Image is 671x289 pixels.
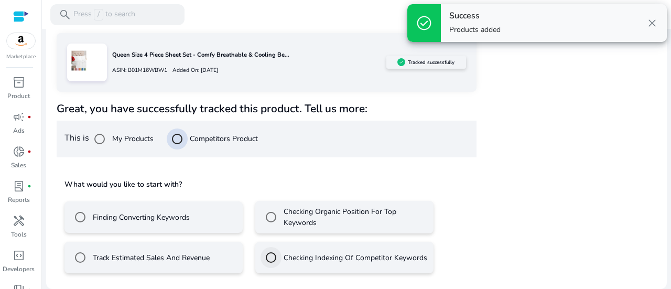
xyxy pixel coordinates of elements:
[3,264,35,274] p: Developers
[408,59,454,66] h5: Tracked successfully
[59,8,71,21] span: search
[11,160,26,170] p: Sales
[449,25,501,35] p: Products added
[73,9,135,20] p: Press to search
[13,180,25,192] span: lab_profile
[67,49,91,72] img: 71b8fh-dQ4L.jpg
[27,184,31,188] span: fiber_manual_record
[110,133,154,144] label: My Products
[91,252,210,263] label: Track Estimated Sales And Revenue
[57,121,477,157] div: This is
[64,179,469,190] h5: What would you like to start with?
[646,17,658,29] span: close
[397,58,405,66] img: sellerapp_active
[167,66,218,74] p: Added On: [DATE]
[112,51,386,60] p: Queen Size 4 Piece Sheet Set - Comfy Breathable & Cooling Be...
[27,149,31,154] span: fiber_manual_record
[416,15,432,31] span: check_circle
[57,102,477,115] h4: Great, you have successfully tracked this product. Tell us more:
[8,195,30,205] p: Reports
[13,249,25,262] span: code_blocks
[188,133,258,144] label: Competitors Product
[94,9,103,20] span: /
[6,53,36,61] p: Marketplace
[282,206,428,228] label: Checking Organic Position For Top Keywords
[11,230,27,239] p: Tools
[7,33,35,49] img: amazon.svg
[13,145,25,158] span: donut_small
[13,126,25,135] p: Ads
[91,212,190,223] label: Finding Converting Keywords
[7,91,30,101] p: Product
[282,252,427,263] label: Checking Indexing Of Competitor Keywords
[449,11,501,21] h4: Success
[112,66,167,74] p: ASIN: B01M16WBW1
[13,76,25,89] span: inventory_2
[27,115,31,119] span: fiber_manual_record
[13,111,25,123] span: campaign
[13,215,25,227] span: handyman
